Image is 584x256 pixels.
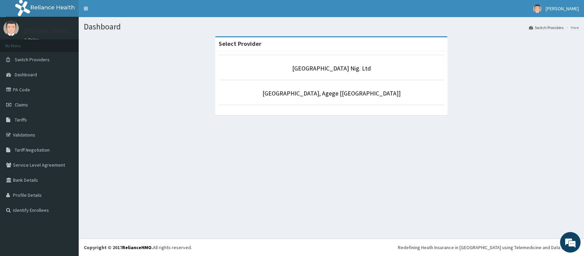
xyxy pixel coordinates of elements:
[546,5,579,12] span: [PERSON_NAME]
[533,4,542,13] img: User Image
[3,21,19,36] img: User Image
[24,28,69,34] p: [PERSON_NAME]
[24,37,40,42] a: Online
[292,64,371,72] a: [GEOGRAPHIC_DATA] Nig. Ltd
[15,102,28,108] span: Claims
[84,22,579,31] h1: Dashboard
[122,244,152,251] a: RelianceHMO
[564,25,579,30] li: Here
[529,25,563,30] a: Switch Providers
[398,244,579,251] div: Redefining Heath Insurance in [GEOGRAPHIC_DATA] using Telemedicine and Data Science!
[262,89,401,97] a: [GEOGRAPHIC_DATA], Agege [[GEOGRAPHIC_DATA]]
[79,239,584,256] footer: All rights reserved.
[219,40,261,48] strong: Select Provider
[84,244,153,251] strong: Copyright © 2017 .
[15,72,37,78] span: Dashboard
[15,56,50,63] span: Switch Providers
[15,147,50,153] span: Tariff Negotiation
[15,117,27,123] span: Tariffs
